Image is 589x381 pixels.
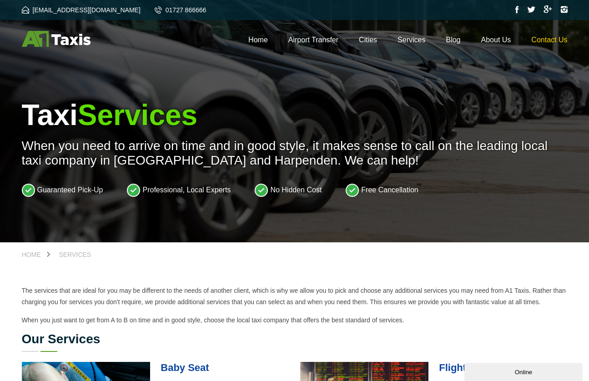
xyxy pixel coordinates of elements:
p: The services that are ideal for you may be different to the needs of another client, which is why... [22,285,568,308]
img: Google Plus [544,5,552,13]
h1: Taxi [22,98,568,132]
a: Home [22,251,50,258]
iframe: chat widget [464,361,584,381]
p: When you just want to get from A to B on time and in good style, choose the local taxi company th... [22,315,568,326]
li: Guaranteed Pick-Up [22,183,103,197]
a: Baby Seat [161,362,209,373]
li: Free Cancellation [346,183,418,197]
a: Blog [446,36,460,44]
img: Twitter [527,6,535,13]
li: Professional, Local Experts [127,183,231,197]
a: Cities [359,36,377,44]
img: A1 Taxis St Albans LTD [22,31,91,47]
span: Services [78,99,197,131]
a: Home [248,36,268,44]
a: Services [50,251,101,258]
img: Facebook [515,6,519,13]
a: Airport Transfer [288,36,338,44]
a: Services [398,36,425,44]
a: [EMAIL_ADDRESS][DOMAIN_NAME] [22,6,141,14]
span: Home [22,251,41,258]
a: Contact Us [531,36,567,44]
a: About Us [481,36,511,44]
li: No Hidden Cost [255,183,322,197]
span: Services [59,251,91,258]
a: 01727 866666 [155,6,206,14]
img: Instagram [560,6,568,13]
a: Flight Monitoring [439,362,521,373]
p: When you need to arrive on time and in good style, it makes sense to call on the leading local ta... [22,139,568,168]
h2: Our Services [22,333,568,346]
